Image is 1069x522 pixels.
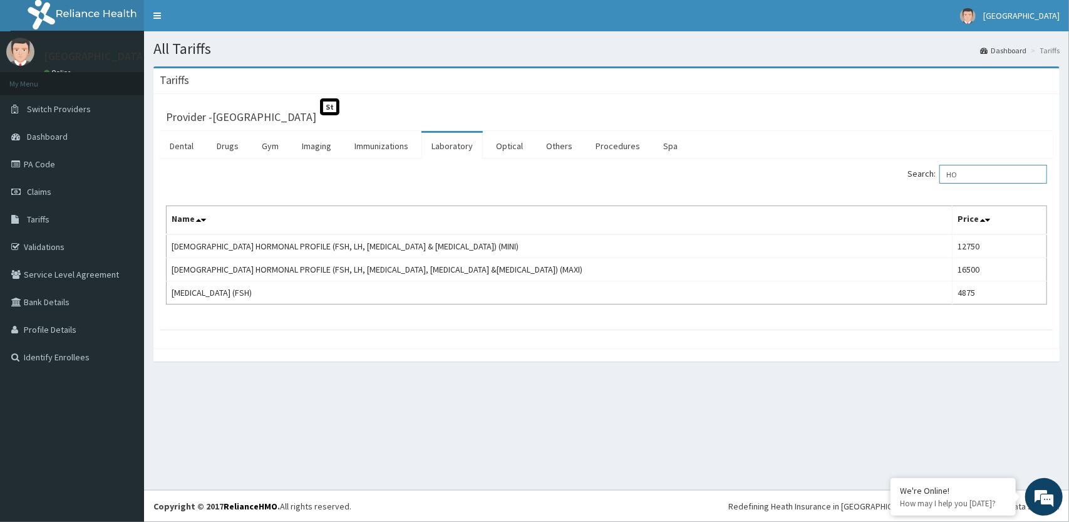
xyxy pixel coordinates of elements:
td: 12750 [952,234,1046,258]
a: Imaging [292,133,341,159]
span: Claims [27,186,51,197]
a: Drugs [207,133,249,159]
a: Procedures [586,133,650,159]
div: Redefining Heath Insurance in [GEOGRAPHIC_DATA] using Telemedicine and Data Science! [728,500,1060,513]
a: Dashboard [980,45,1026,56]
footer: All rights reserved. [144,490,1069,522]
p: [GEOGRAPHIC_DATA] [44,51,147,62]
th: Name [167,206,953,235]
h3: Tariffs [160,75,189,86]
td: [DEMOGRAPHIC_DATA] HORMONAL PROFILE (FSH, LH, [MEDICAL_DATA], [MEDICAL_DATA] &[MEDICAL_DATA]) (MAXI) [167,258,953,281]
h1: All Tariffs [153,41,1060,57]
a: RelianceHMO [224,501,277,512]
img: User Image [6,38,34,66]
img: d_794563401_company_1708531726252_794563401 [23,63,51,94]
th: Price [952,206,1046,235]
div: Minimize live chat window [205,6,235,36]
td: 16500 [952,258,1046,281]
a: Dental [160,133,204,159]
span: Dashboard [27,131,68,142]
li: Tariffs [1028,45,1060,56]
span: We're online! [73,158,173,284]
a: Optical [486,133,533,159]
textarea: Type your message and hit 'Enter' [6,342,239,386]
div: Chat with us now [65,70,210,86]
a: Online [44,68,74,77]
span: Switch Providers [27,103,91,115]
td: [MEDICAL_DATA] (FSH) [167,281,953,305]
img: User Image [960,8,976,24]
span: Tariffs [27,214,49,225]
a: Others [536,133,582,159]
span: St [320,98,339,115]
a: Laboratory [421,133,483,159]
div: We're Online! [900,485,1006,496]
a: Immunizations [344,133,418,159]
strong: Copyright © 2017 . [153,501,280,512]
td: [DEMOGRAPHIC_DATA] HORMONAL PROFILE (FSH, LH, [MEDICAL_DATA] & [MEDICAL_DATA]) (MINI) [167,234,953,258]
p: How may I help you today? [900,498,1006,509]
td: 4875 [952,281,1046,305]
a: Gym [252,133,289,159]
a: Spa [653,133,688,159]
span: [GEOGRAPHIC_DATA] [983,10,1060,21]
input: Search: [939,165,1047,184]
label: Search: [907,165,1047,184]
h3: Provider - [GEOGRAPHIC_DATA] [166,112,316,123]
